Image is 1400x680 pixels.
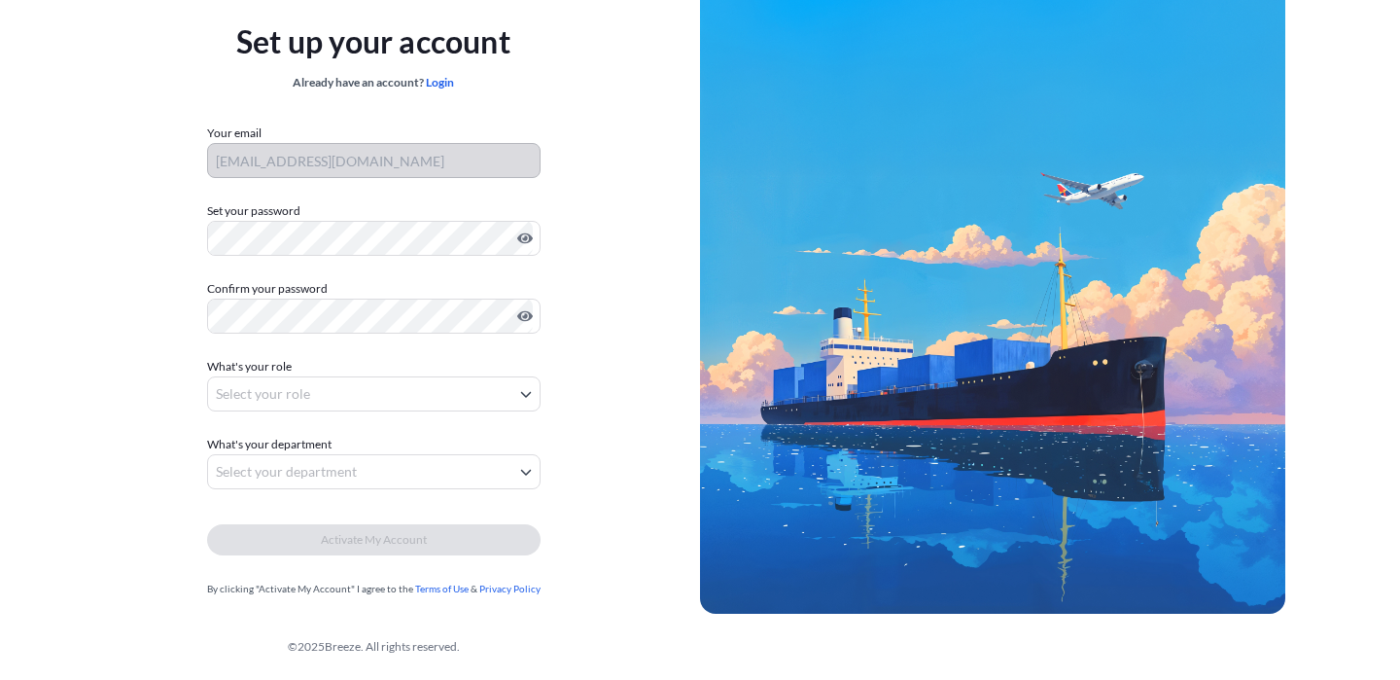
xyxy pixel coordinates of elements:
label: Set your password [207,201,541,221]
div: Already have an account? [236,73,510,92]
a: Privacy Policy [479,583,541,594]
span: Select your department [216,462,357,482]
button: Show password [517,308,533,324]
p: Set up your account [236,18,510,65]
span: What's your department [207,435,332,454]
button: Select your role [207,376,541,412]
div: By clicking "Activate My Account" I agree to the & [207,579,541,598]
button: Show password [517,231,533,246]
span: Activate My Account [321,530,427,550]
div: © 2025 Breeze. All rights reserved. [47,637,700,657]
span: What's your role [207,357,292,376]
a: Login [426,75,454,89]
label: Your email [207,124,262,143]
a: Terms of Use [415,583,469,594]
span: Select your role [216,384,310,404]
input: Your email address [207,143,541,178]
button: Activate My Account [207,524,541,555]
label: Confirm your password [207,279,541,299]
button: Select your department [207,454,541,489]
